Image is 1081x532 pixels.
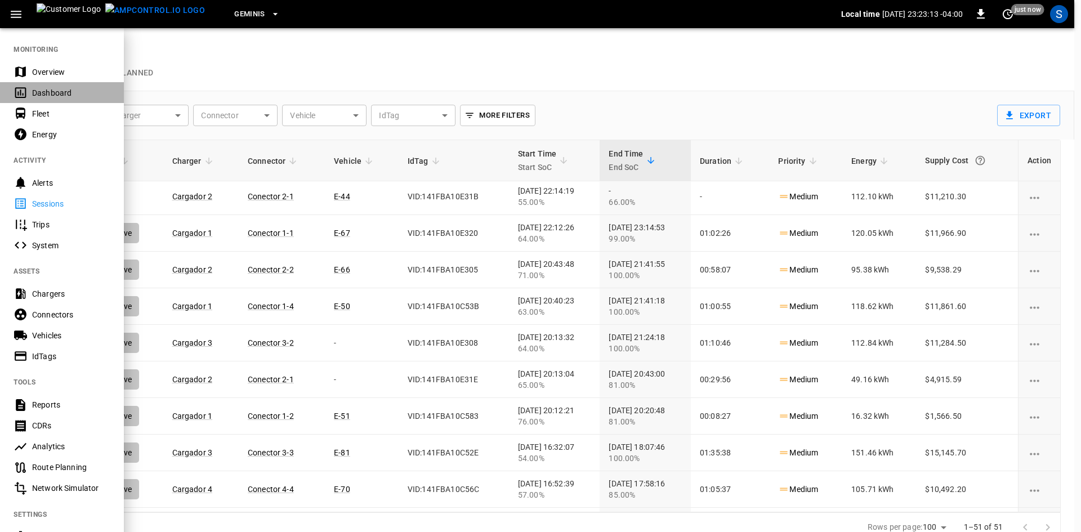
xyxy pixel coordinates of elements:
[32,399,110,410] div: Reports
[32,441,110,452] div: Analytics
[32,309,110,320] div: Connectors
[32,288,110,299] div: Chargers
[32,420,110,431] div: CDRs
[1011,4,1044,15] span: just now
[32,108,110,119] div: Fleet
[32,87,110,99] div: Dashboard
[32,129,110,140] div: Energy
[32,351,110,362] div: IdTags
[999,5,1017,23] button: set refresh interval
[32,240,110,251] div: System
[32,462,110,473] div: Route Planning
[32,66,110,78] div: Overview
[32,330,110,341] div: Vehicles
[234,8,265,21] span: Geminis
[105,3,205,17] img: ampcontrol.io logo
[37,3,101,25] img: Customer Logo
[841,8,880,20] p: Local time
[32,198,110,209] div: Sessions
[32,219,110,230] div: Trips
[32,482,110,494] div: Network Simulator
[1050,5,1068,23] div: profile-icon
[882,8,963,20] p: [DATE] 23:23:13 -04:00
[32,177,110,189] div: Alerts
